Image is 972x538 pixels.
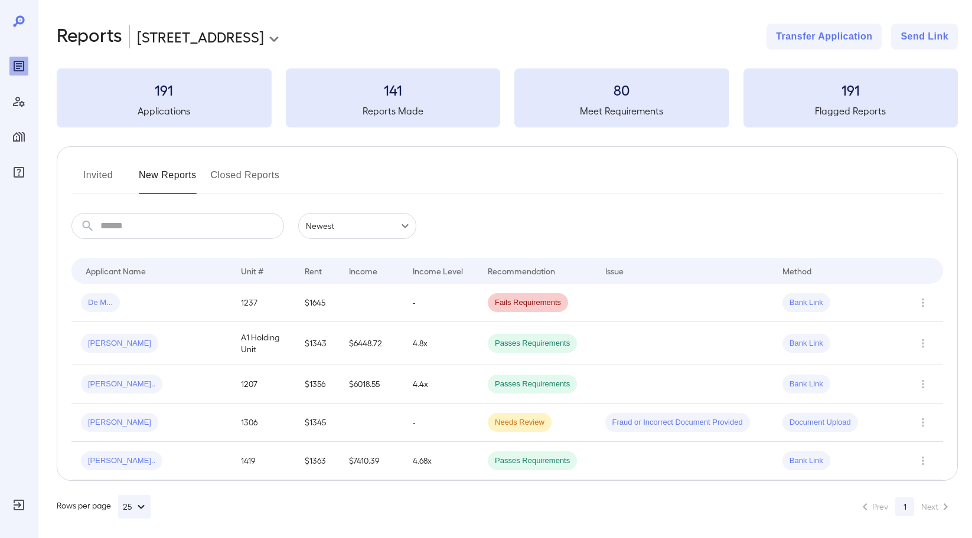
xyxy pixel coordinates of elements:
span: Bank Link [782,297,830,309]
span: Fails Requirements [488,297,568,309]
div: Unit # [241,264,263,278]
td: 1207 [231,365,295,403]
td: $6018.55 [340,365,403,403]
span: Passes Requirements [488,338,577,349]
div: Manage Properties [9,127,28,146]
div: Reports [9,57,28,76]
td: 4.4x [403,365,478,403]
div: Rows per page [57,495,151,519]
button: Row Actions [914,451,932,470]
td: 1306 [231,403,295,442]
td: $6448.72 [340,322,403,365]
span: Bank Link [782,455,830,467]
div: Income [349,264,377,278]
button: Closed Reports [211,166,280,194]
span: Fraud or Incorrect Document Provided [605,417,750,428]
div: Method [782,264,811,278]
span: Bank Link [782,338,830,349]
h5: Applications [57,104,272,118]
div: Income Level [413,264,463,278]
div: Log Out [9,496,28,514]
button: Row Actions [914,293,932,312]
div: Rent [305,264,324,278]
h5: Reports Made [286,104,501,118]
button: Transfer Application [766,24,882,50]
td: $1645 [295,284,340,322]
div: Manage Users [9,92,28,111]
td: $1356 [295,365,340,403]
span: [PERSON_NAME] [81,338,158,349]
p: [STREET_ADDRESS] [137,27,264,46]
td: 1419 [231,442,295,480]
td: 4.68x [403,442,478,480]
div: FAQ [9,163,28,182]
span: Passes Requirements [488,455,577,467]
span: Needs Review [488,417,552,428]
span: Bank Link [782,379,830,390]
button: 25 [118,495,151,519]
td: $7410.39 [340,442,403,480]
h5: Flagged Reports [743,104,958,118]
button: page 1 [895,497,914,516]
h3: 191 [57,80,272,99]
td: $1343 [295,322,340,365]
summary: 191Applications141Reports Made80Meet Requirements191Flagged Reports [57,68,958,127]
td: $1363 [295,442,340,480]
h5: Meet Requirements [514,104,729,118]
button: New Reports [139,166,197,194]
button: Row Actions [914,413,932,432]
td: 4.8x [403,322,478,365]
button: Row Actions [914,375,932,393]
button: Send Link [891,24,958,50]
span: [PERSON_NAME].. [81,455,162,467]
span: Passes Requirements [488,379,577,390]
div: Recommendation [488,264,555,278]
span: [PERSON_NAME].. [81,379,162,390]
h3: 191 [743,80,958,99]
td: - [403,284,478,322]
nav: pagination navigation [853,497,958,516]
span: De M... [81,297,120,309]
div: Newest [298,213,416,239]
td: A1 Holding Unit [231,322,295,365]
h3: 141 [286,80,501,99]
td: 1237 [231,284,295,322]
h2: Reports [57,24,122,50]
td: $1345 [295,403,340,442]
span: [PERSON_NAME] [81,417,158,428]
td: - [403,403,478,442]
div: Applicant Name [86,264,146,278]
span: Document Upload [782,417,858,428]
div: Issue [605,264,624,278]
h3: 80 [514,80,729,99]
button: Invited [71,166,125,194]
button: Row Actions [914,334,932,353]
